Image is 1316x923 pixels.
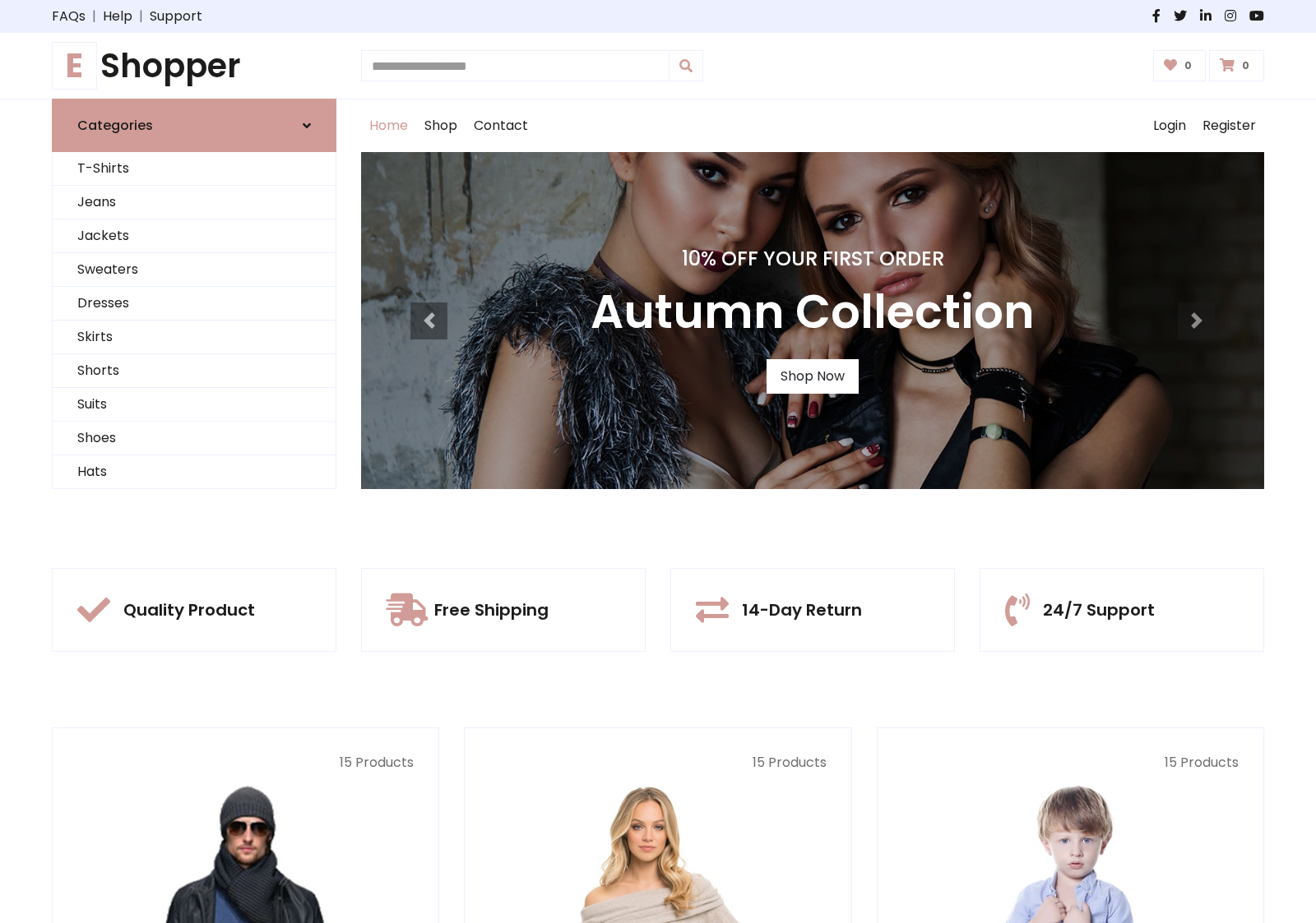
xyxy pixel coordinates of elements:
a: Shop [416,99,466,152]
span: E [52,42,97,90]
a: Shorts [53,354,336,388]
h5: 14-Day Return [742,600,862,620]
a: Jackets [53,219,336,253]
span: 0 [1238,58,1253,73]
a: Login [1145,99,1194,152]
a: Skirts [53,321,336,354]
span: | [86,7,103,26]
span: | [132,7,150,26]
h1: Shopper [52,46,336,85]
h4: 10% Off Your First Order [591,247,1035,271]
a: Home [361,99,416,152]
a: Dresses [53,287,336,321]
a: Shoes [53,422,336,455]
a: 0 [1153,50,1207,81]
h5: 24/7 Support [1043,600,1155,620]
a: Categories [52,99,336,152]
a: Jeans [53,186,336,219]
a: Register [1194,99,1264,152]
p: 15 Products [77,753,414,773]
p: 15 Products [489,753,826,773]
a: Sweaters [53,253,336,287]
a: FAQs [52,7,86,26]
a: Suits [53,388,336,422]
a: Help [103,7,132,26]
h5: Free Shipping [434,600,549,620]
h6: Categories [77,118,153,133]
p: 15 Products [902,753,1239,773]
a: 0 [1209,50,1264,81]
a: EShopper [52,46,336,85]
h3: Autumn Collection [591,284,1035,339]
a: T-Shirts [53,152,336,186]
a: Contact [466,99,536,152]
h5: Quality Product [123,600,255,620]
a: Support [150,7,202,26]
a: Hats [53,455,336,489]
a: Shop Now [767,359,859,394]
span: 0 [1180,58,1196,73]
